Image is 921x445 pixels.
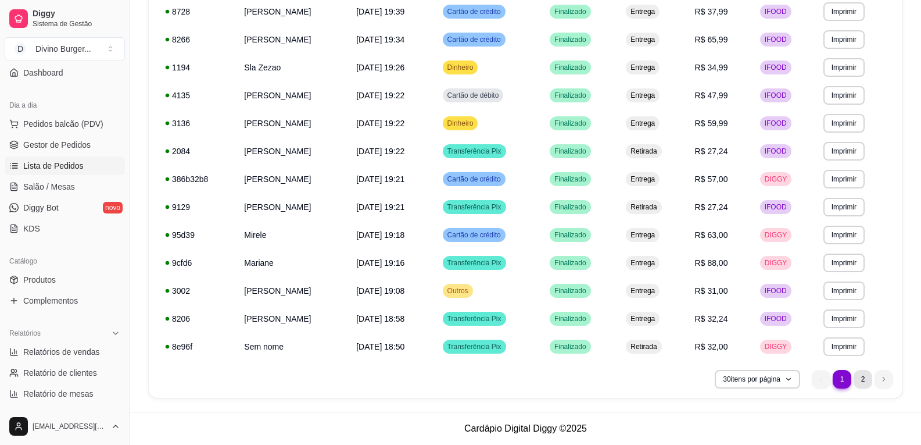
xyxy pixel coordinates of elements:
[445,7,503,16] span: Cartão de crédito
[5,5,125,33] a: DiggySistema de Gestão
[5,385,125,403] a: Relatório de mesas
[5,412,125,440] button: [EMAIL_ADDRESS][DOMAIN_NAME]
[23,346,100,358] span: Relatórios de vendas
[33,19,120,29] span: Sistema de Gestão
[695,258,728,268] span: R$ 88,00
[356,342,404,351] span: [DATE] 18:50
[445,202,504,212] span: Transferência Pix
[695,35,728,44] span: R$ 65,99
[237,26,349,54] td: [PERSON_NAME]
[165,118,230,129] div: 3136
[5,198,125,217] a: Diggy Botnovo
[237,137,349,165] td: [PERSON_NAME]
[823,282,865,300] button: Imprimir
[237,277,349,305] td: [PERSON_NAME]
[165,34,230,45] div: 8266
[165,145,230,157] div: 2084
[23,388,94,400] span: Relatório de mesas
[628,258,657,268] span: Entrega
[356,63,404,72] span: [DATE] 19:26
[237,249,349,277] td: Mariane
[552,35,589,44] span: Finalizado
[165,6,230,17] div: 8728
[552,258,589,268] span: Finalizado
[5,270,125,289] a: Produtos
[762,119,789,128] span: IFOOD
[823,2,865,21] button: Imprimir
[628,119,657,128] span: Entrega
[628,230,657,240] span: Entrega
[552,91,589,100] span: Finalizado
[823,170,865,188] button: Imprimir
[695,202,728,212] span: R$ 27,24
[356,147,404,156] span: [DATE] 19:22
[823,254,865,272] button: Imprimir
[762,35,789,44] span: IFOOD
[823,198,865,216] button: Imprimir
[5,219,125,238] a: KDS
[628,175,657,184] span: Entrega
[35,43,91,55] div: Divino Burger ...
[33,422,106,431] span: [EMAIL_ADDRESS][DOMAIN_NAME]
[445,286,471,296] span: Outros
[445,91,501,100] span: Cartão de débito
[445,147,504,156] span: Transferência Pix
[237,109,349,137] td: [PERSON_NAME]
[445,35,503,44] span: Cartão de crédito
[445,342,504,351] span: Transferência Pix
[695,286,728,296] span: R$ 31,00
[9,329,41,338] span: Relatórios
[552,202,589,212] span: Finalizado
[628,147,659,156] span: Retirada
[130,412,921,445] footer: Cardápio Digital Diggy © 2025
[356,202,404,212] span: [DATE] 19:21
[833,370,851,389] li: pagination item 1 active
[15,43,26,55] span: D
[445,314,504,323] span: Transferência Pix
[823,226,865,244] button: Imprimir
[823,86,865,105] button: Imprimir
[823,58,865,77] button: Imprimir
[762,342,790,351] span: DIGGY
[715,370,800,389] button: 30itens por página
[23,67,63,79] span: Dashboard
[823,337,865,356] button: Imprimir
[5,115,125,133] button: Pedidos balcão (PDV)
[165,201,230,213] div: 9129
[237,81,349,109] td: [PERSON_NAME]
[165,90,230,101] div: 4135
[695,63,728,72] span: R$ 34,99
[762,63,789,72] span: IFOOD
[165,229,230,241] div: 95d39
[5,96,125,115] div: Dia a dia
[356,7,404,16] span: [DATE] 19:39
[237,333,349,361] td: Sem nome
[5,291,125,310] a: Complementos
[762,91,789,100] span: IFOOD
[628,202,659,212] span: Retirada
[552,7,589,16] span: Finalizado
[695,119,728,128] span: R$ 59,99
[356,35,404,44] span: [DATE] 19:34
[762,230,790,240] span: DIGGY
[445,63,476,72] span: Dinheiro
[762,7,789,16] span: IFOOD
[552,175,589,184] span: Finalizado
[356,230,404,240] span: [DATE] 19:18
[23,202,59,213] span: Diggy Bot
[165,62,230,73] div: 1194
[356,258,404,268] span: [DATE] 19:16
[23,160,84,172] span: Lista de Pedidos
[628,286,657,296] span: Entrega
[695,147,728,156] span: R$ 27,24
[356,286,404,296] span: [DATE] 19:08
[237,305,349,333] td: [PERSON_NAME]
[23,118,103,130] span: Pedidos balcão (PDV)
[356,175,404,184] span: [DATE] 19:21
[762,175,790,184] span: DIGGY
[762,258,790,268] span: DIGGY
[237,165,349,193] td: [PERSON_NAME]
[23,223,40,234] span: KDS
[237,54,349,81] td: Sla Zezao
[552,63,589,72] span: Finalizado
